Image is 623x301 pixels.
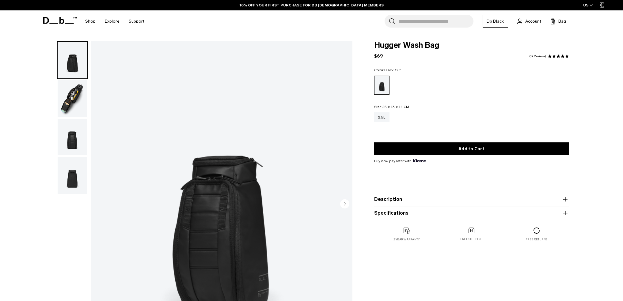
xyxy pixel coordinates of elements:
button: Specifications [374,209,569,217]
a: 17 reviews [529,55,546,58]
img: Hugger Wash Bag Black Out [58,119,87,156]
img: Hugger Wash Bag Black Out [58,42,87,78]
a: Account [517,17,541,25]
span: 25 x 13 x 11 CM [382,105,409,109]
span: Black Out [384,68,401,72]
p: 2 year warranty [393,237,420,242]
a: Support [129,10,144,32]
span: Hugger Wash Bag [374,41,569,49]
nav: Main Navigation [81,10,149,32]
p: Free returns [526,237,547,242]
span: Account [525,18,541,24]
img: {"height" => 20, "alt" => "Klarna"} [413,159,426,162]
button: Description [374,196,569,203]
a: 2.5L [374,112,389,122]
button: Hugger Wash Bag Black Out [57,157,88,194]
button: Hugger Wash Bag Black Out [57,41,88,79]
img: Hugger Wash Bag Black Out [58,157,87,194]
button: Next slide [340,199,349,209]
a: Shop [85,10,96,32]
button: Bag [550,17,566,25]
p: Free shipping [460,237,483,241]
a: 10% OFF YOUR FIRST PURCHASE FOR DB [DEMOGRAPHIC_DATA] MEMBERS [240,2,384,8]
img: Hugger Wash Bag Black Out [58,80,87,117]
a: Db Black [483,15,508,28]
span: Bag [558,18,566,24]
a: Explore [105,10,120,32]
button: Add to Cart [374,142,569,155]
button: Hugger Wash Bag Black Out [57,80,88,117]
span: $69 [374,53,383,59]
legend: Size: [374,105,409,109]
button: Hugger Wash Bag Black Out [57,119,88,156]
legend: Color: [374,68,401,72]
span: Buy now pay later with [374,158,426,164]
a: Black Out [374,76,389,95]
